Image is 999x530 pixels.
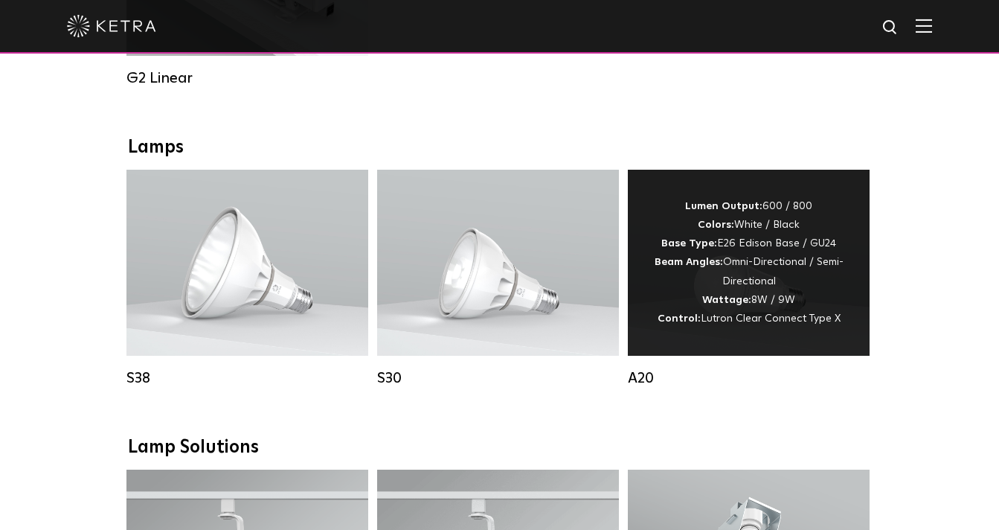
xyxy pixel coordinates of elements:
[916,19,932,33] img: Hamburger%20Nav.svg
[650,197,847,328] div: 600 / 800 White / Black E26 Edison Base / GU24 Omni-Directional / Semi-Directional 8W / 9W
[628,369,870,387] div: A20
[126,170,368,387] a: S38 Lumen Output:1100Colors:White / BlackBase Type:E26 Edison Base / GU24Beam Angles:10° / 25° / ...
[126,69,368,87] div: G2 Linear
[126,369,368,387] div: S38
[377,369,619,387] div: S30
[685,201,762,211] strong: Lumen Output:
[128,437,872,459] div: Lamp Solutions
[881,19,900,37] img: search icon
[698,220,734,230] strong: Colors:
[128,137,872,159] div: Lamps
[628,170,870,387] a: A20 Lumen Output:600 / 800Colors:White / BlackBase Type:E26 Edison Base / GU24Beam Angles:Omni-Di...
[701,313,841,324] span: Lutron Clear Connect Type X
[67,15,156,37] img: ketra-logo-2019-white
[702,295,751,305] strong: Wattage:
[377,170,619,387] a: S30 Lumen Output:1100Colors:White / BlackBase Type:E26 Edison Base / GU24Beam Angles:15° / 25° / ...
[658,313,701,324] strong: Control:
[655,257,723,267] strong: Beam Angles:
[661,238,717,249] strong: Base Type:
